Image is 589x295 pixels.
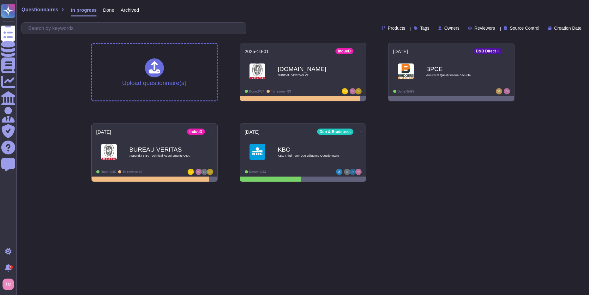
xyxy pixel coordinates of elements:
[249,90,264,93] span: Done: 0/87
[426,74,490,77] span: Annexe 5 Questionnaire Sécurité
[350,88,356,94] img: user
[188,169,194,175] img: user
[187,129,205,135] div: IndueD
[342,88,348,94] img: user
[249,170,266,174] span: Done: 16/33
[121,8,139,12] span: Archived
[444,26,460,30] span: Owners
[278,66,341,72] b: [DOMAIN_NAME]
[101,144,117,160] img: Logo
[355,88,362,94] img: user
[249,63,265,79] img: Logo
[554,26,581,30] span: Creation Date
[21,7,58,12] span: Questionnaires
[350,169,356,175] img: user
[426,66,490,72] b: BPCE
[474,26,495,30] span: Reviewers
[103,8,114,12] span: Done
[398,63,414,79] img: Logo
[473,48,502,54] div: D&B Direct +
[1,277,18,291] button: user
[355,169,362,175] img: user
[129,147,193,153] b: BUREAU VERITAS
[96,129,111,134] span: [DATE]
[245,49,269,54] span: 2025-10-01
[336,169,342,175] img: user
[25,23,246,34] input: Search by keywords
[249,144,265,160] img: Logo
[71,8,97,12] span: In progress
[9,265,13,269] div: 9+
[195,169,202,175] img: user
[335,48,353,54] div: IndueD
[129,154,193,157] span: Appendix 6 BV Technical Requirements Q&A
[207,169,213,175] img: user
[101,170,116,174] span: Done: 0/45
[278,154,341,157] span: KBC Third Party Due Diligence Questionnaire
[504,88,510,94] img: user
[3,279,14,290] img: user
[245,129,260,134] span: [DATE]
[201,169,207,175] img: user
[398,90,414,93] span: Done: 0/499
[420,26,430,30] span: Tags
[344,169,350,175] img: user
[122,58,187,86] div: Upload questionnaire(s)
[317,129,353,135] div: Dun & Bradstreet
[278,74,341,77] span: BUREAU VERITAS V2
[496,88,502,94] img: user
[388,26,405,30] span: Products
[271,90,291,93] span: To review: 83
[123,170,142,174] span: To review: 42
[510,26,539,30] span: Source Control
[393,49,408,54] span: [DATE]
[278,147,341,153] b: KBC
